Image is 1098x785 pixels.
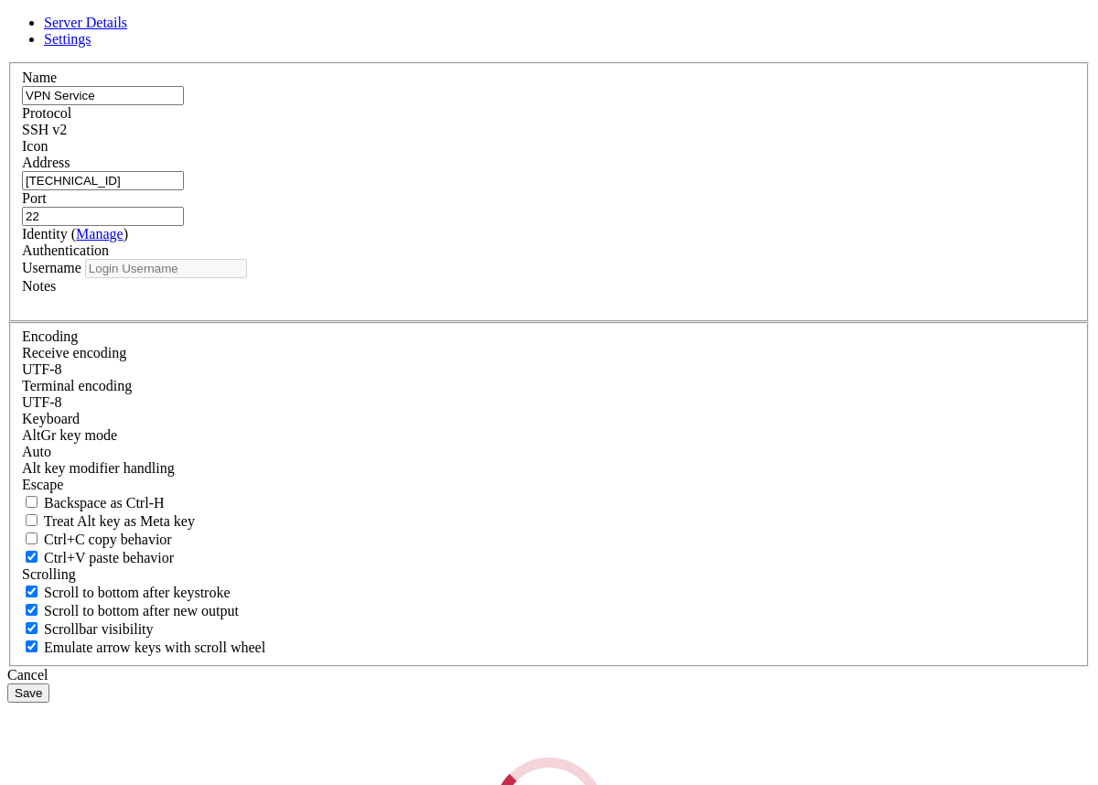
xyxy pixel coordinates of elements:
[22,70,57,85] label: Name
[26,496,38,508] input: Backspace as Ctrl-H
[22,190,47,206] label: Port
[22,394,1076,411] div: UTF-8
[22,122,67,137] span: SSH v2
[7,683,49,703] button: Save
[44,621,154,637] span: Scrollbar visibility
[22,328,78,344] label: Encoding
[22,477,1076,493] div: Escape
[22,155,70,170] label: Address
[26,586,38,597] input: Scroll to bottom after keystroke
[26,551,38,563] input: Ctrl+V paste behavior
[22,226,128,242] label: Identity
[22,621,154,637] label: The vertical scrollbar mode.
[22,411,80,426] label: Keyboard
[22,138,48,154] label: Icon
[22,361,1076,378] div: UTF-8
[71,226,128,242] span: ( )
[262,23,269,38] div: (33, 1)
[22,477,63,492] span: Escape
[22,444,51,459] span: Auto
[26,532,38,544] input: Ctrl+C copy behavior
[22,603,239,618] label: Scroll to bottom after new output.
[22,122,1076,138] div: SSH v2
[44,15,127,30] a: Server Details
[44,603,239,618] span: Scroll to bottom after new output
[22,444,1076,460] div: Auto
[22,495,165,511] label: If true, the backspace should send BS ('\x08', aka ^H). Otherwise the backspace key should send '...
[22,86,184,105] input: Server Name
[22,105,71,121] label: Protocol
[22,242,109,258] label: Authentication
[22,378,132,393] label: The default terminal encoding. ISO-2022 enables character map translations (like graphics maps). ...
[22,278,56,294] label: Notes
[22,513,195,529] label: Whether the Alt key acts as a Meta key or as a distinct Alt key.
[26,604,38,616] input: Scroll to bottom after new output
[44,585,231,600] span: Scroll to bottom after keystroke
[44,513,195,529] span: Treat Alt key as Meta key
[7,7,858,23] x-row: Access denied
[76,226,124,242] a: Manage
[22,171,184,190] input: Host Name or IP
[22,532,172,547] label: Ctrl-C copies if true, send ^C to host if false. Ctrl-Shift-C sends ^C to host if true, copies if...
[22,260,81,275] label: Username
[26,514,38,526] input: Treat Alt key as Meta key
[26,622,38,634] input: Scrollbar visibility
[22,427,117,443] label: Set the expected encoding for data received from the host. If the encodings do not match, visual ...
[22,640,265,655] label: When using the alternative screen buffer, and DECCKM (Application Cursor Keys) is active, mouse w...
[22,585,231,600] label: Whether to scroll to the bottom on any keystroke.
[44,532,172,547] span: Ctrl+C copy behavior
[44,31,91,47] a: Settings
[22,394,62,410] span: UTF-8
[7,667,1091,683] div: Cancel
[22,207,184,226] input: Port Number
[22,345,126,360] label: Set the expected encoding for data received from the host. If the encodings do not match, visual ...
[44,550,174,565] span: Ctrl+V paste behavior
[22,566,76,582] label: Scrolling
[22,460,175,476] label: Controls how the Alt key is handled. Escape: Send an ESC prefix. 8-Bit: Add 128 to the typed char...
[44,640,265,655] span: Emulate arrow keys with scroll wheel
[26,640,38,652] input: Emulate arrow keys with scroll wheel
[44,495,165,511] span: Backspace as Ctrl-H
[85,259,247,278] input: Login Username
[22,550,174,565] label: Ctrl+V pastes if true, sends ^V to host if false. Ctrl+Shift+V sends ^V to host if true, pastes i...
[22,361,62,377] span: UTF-8
[7,23,858,38] x-row: root@[TECHNICAL_ID]'s password:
